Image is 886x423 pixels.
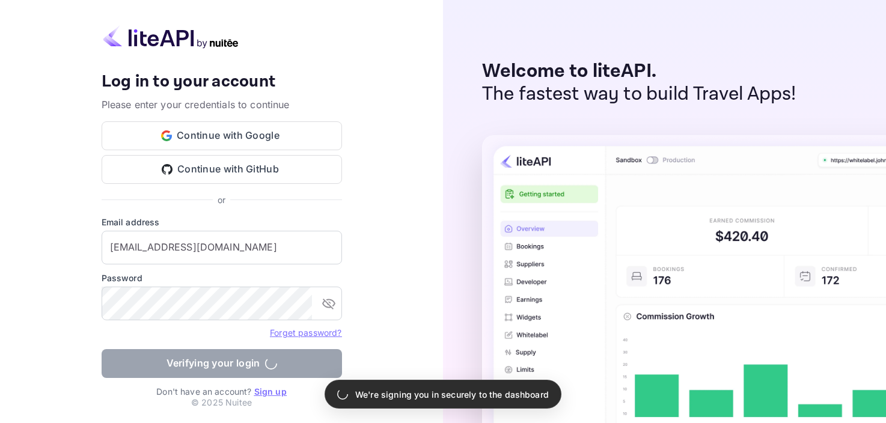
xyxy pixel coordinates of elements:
h4: Log in to your account [102,72,342,93]
p: Don't have an account? [102,385,342,398]
p: or [218,193,225,206]
label: Email address [102,216,342,228]
p: © 2025 Nuitee [191,396,252,409]
p: We're signing you in securely to the dashboard [355,388,549,401]
p: Please enter your credentials to continue [102,97,342,112]
input: Enter your email address [102,231,342,264]
button: toggle password visibility [317,291,341,315]
p: Welcome to liteAPI. [482,60,796,83]
button: Continue with GitHub [102,155,342,184]
label: Password [102,272,342,284]
a: Forget password? [270,326,341,338]
a: Forget password? [270,327,341,338]
a: Sign up [254,386,287,397]
button: Continue with Google [102,121,342,150]
p: The fastest way to build Travel Apps! [482,83,796,106]
img: liteapi [102,25,240,49]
